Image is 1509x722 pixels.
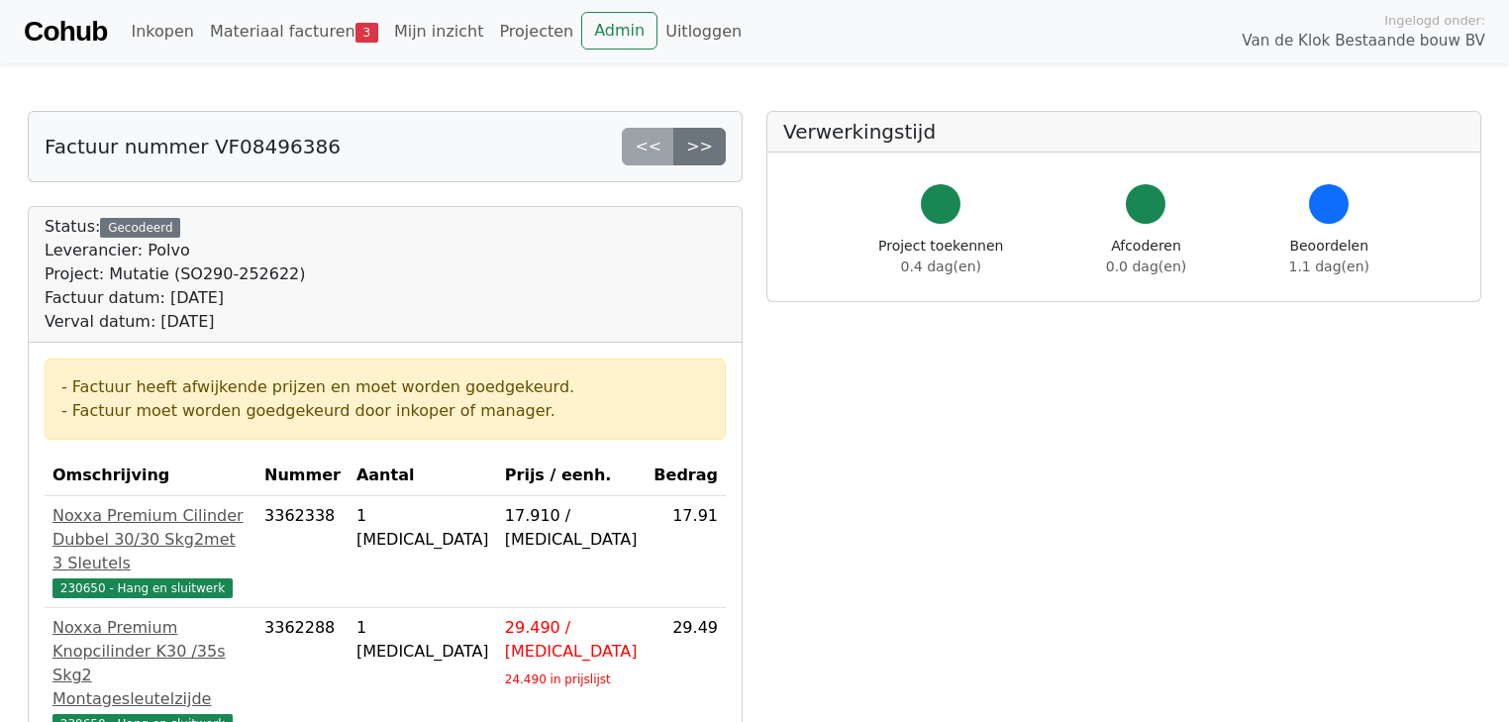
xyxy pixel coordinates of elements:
div: Leverancier: Polvo [45,239,306,262]
th: Omschrijving [45,456,256,496]
span: 230650 - Hang en sluitwerk [52,578,233,598]
a: Noxxa Premium Cilinder Dubbel 30/30 Skg2met 3 Sleutels230650 - Hang en sluitwerk [52,504,249,599]
div: Beoordelen [1289,236,1369,277]
sub: 24.490 in prijslijst [505,672,611,686]
th: Nummer [256,456,349,496]
div: 29.490 / [MEDICAL_DATA] [505,616,639,664]
a: Inkopen [123,12,201,52]
td: 3362338 [256,496,349,608]
a: Mijn inzicht [386,12,492,52]
div: - Factuur moet worden goedgekeurd door inkoper of manager. [61,399,709,423]
div: Noxxa Premium Cilinder Dubbel 30/30 Skg2met 3 Sleutels [52,504,249,575]
div: Noxxa Premium Knopcilinder K30 /35s Skg2 Montagesleutelzijde [52,616,249,711]
a: Uitloggen [657,12,750,52]
span: 3 [355,23,378,43]
a: >> [673,128,726,165]
span: 0.0 dag(en) [1106,258,1186,274]
span: 0.4 dag(en) [901,258,981,274]
div: Project toekennen [878,236,1003,277]
th: Bedrag [646,456,726,496]
a: Cohub [24,8,107,55]
span: Ingelogd onder: [1384,11,1485,30]
div: Verval datum: [DATE] [45,310,306,334]
div: Project: Mutatie (SO290-252622) [45,262,306,286]
td: 17.91 [646,496,726,608]
h5: Factuur nummer VF08496386 [45,135,341,158]
a: Projecten [491,12,581,52]
h5: Verwerkingstijd [783,120,1464,144]
div: - Factuur heeft afwijkende prijzen en moet worden goedgekeurd. [61,375,709,399]
div: Status: [45,215,306,334]
div: Factuur datum: [DATE] [45,286,306,310]
div: Gecodeerd [100,218,180,238]
a: Materiaal facturen3 [202,12,386,52]
a: Admin [581,12,657,50]
span: Van de Klok Bestaande bouw BV [1242,30,1485,52]
div: Afcoderen [1106,236,1186,277]
th: Prijs / eenh. [497,456,647,496]
span: 1.1 dag(en) [1289,258,1369,274]
th: Aantal [349,456,497,496]
div: 17.910 / [MEDICAL_DATA] [505,504,639,552]
div: 1 [MEDICAL_DATA] [356,616,489,664]
div: 1 [MEDICAL_DATA] [356,504,489,552]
